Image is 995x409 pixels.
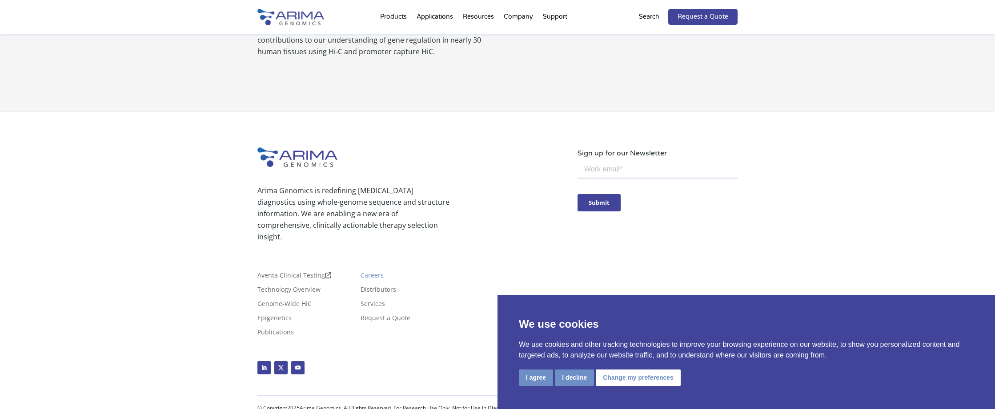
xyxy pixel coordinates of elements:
[361,315,410,325] a: Request a Quote
[361,301,385,310] a: Services
[257,147,337,167] img: Arima-Genomics-logo
[639,11,659,23] p: Search
[555,369,594,386] button: I decline
[578,147,738,159] p: Sign up for our Newsletter
[257,185,449,242] p: Arima Genomics is redefining [MEDICAL_DATA] diagnostics using whole-genome sequence and structure...
[519,369,553,386] button: I agree
[274,361,288,374] a: Follow on X
[361,272,384,282] a: Careers
[519,316,974,332] p: We use cookies
[257,272,331,282] a: Aventa Clinical Testing
[361,286,396,296] a: Distributors
[257,329,294,339] a: Publications
[257,361,271,374] a: Follow on LinkedIn
[291,361,305,374] a: Follow on Youtube
[257,9,324,25] img: Arima-Genomics-logo
[257,286,321,296] a: Technology Overview
[668,9,738,25] a: Request a Quote
[578,159,738,227] iframe: Form 0
[519,339,974,361] p: We use cookies and other tracking technologies to improve your browsing experience on our website...
[257,315,292,325] a: Epigenetics
[596,369,681,386] button: Change my preferences
[257,301,312,310] a: Genome-Wide HiC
